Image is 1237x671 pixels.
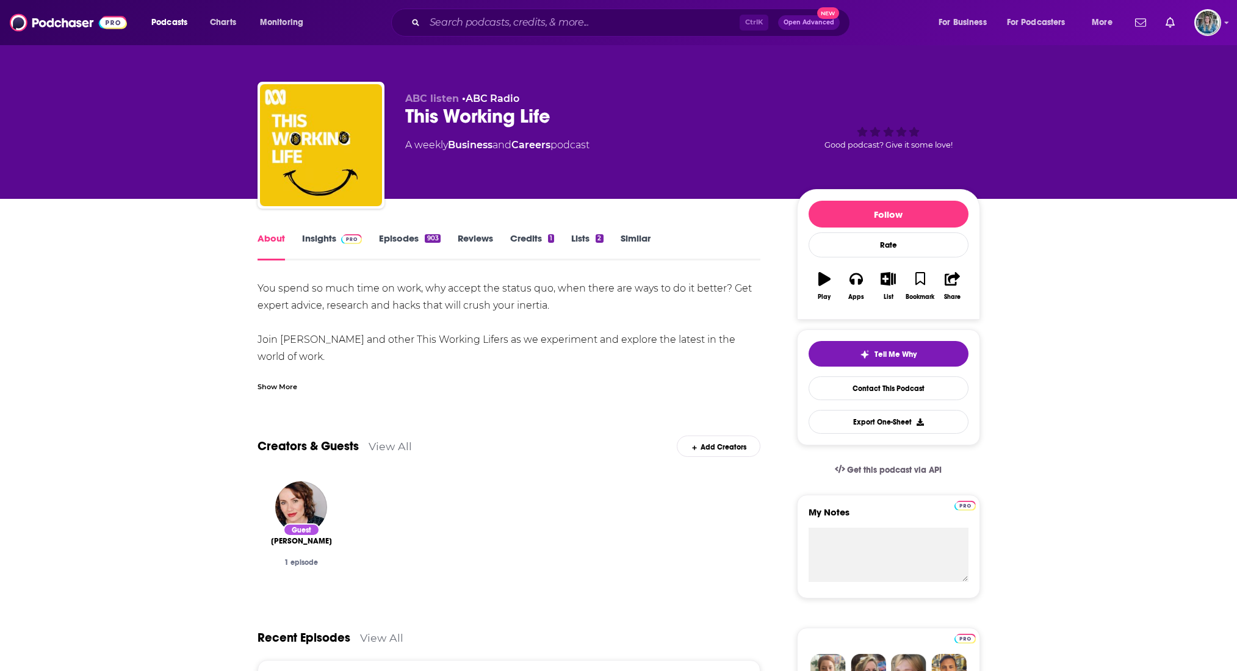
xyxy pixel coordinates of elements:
[275,481,327,533] img: Dr. Susan David
[1194,9,1221,36] span: Logged in as EllaDavidson
[1130,12,1151,33] a: Show notifications dropdown
[251,13,319,32] button: open menu
[425,13,740,32] input: Search podcasts, credits, & more...
[621,232,651,260] a: Similar
[875,350,917,359] span: Tell Me Why
[1007,14,1066,31] span: For Podcasters
[267,558,336,567] div: 1 episode
[809,376,968,400] a: Contact This Podcast
[405,93,459,104] span: ABC listen
[840,264,872,308] button: Apps
[258,232,285,260] a: About
[548,234,554,243] div: 1
[809,506,968,528] label: My Notes
[341,234,362,244] img: Podchaser Pro
[260,14,303,31] span: Monitoring
[510,232,554,260] a: Credits1
[906,293,934,301] div: Bookmark
[511,139,550,151] a: Careers
[817,7,839,19] span: New
[825,455,952,485] a: Get this podcast via API
[1161,12,1180,33] a: Show notifications dropdown
[778,15,840,30] button: Open AdvancedNew
[258,439,359,454] a: Creators & Guests
[1092,14,1113,31] span: More
[405,138,590,152] div: A weekly podcast
[448,139,492,151] a: Business
[954,499,976,511] a: Pro website
[143,13,203,32] button: open menu
[954,632,976,644] a: Pro website
[379,232,440,260] a: Episodes903
[930,13,1002,32] button: open menu
[677,436,760,457] div: Add Creators
[458,232,493,260] a: Reviews
[824,140,953,149] span: Good podcast? Give it some love!
[904,264,936,308] button: Bookmark
[425,234,440,243] div: 903
[1083,13,1128,32] button: open menu
[809,341,968,367] button: tell me why sparkleTell Me Why
[809,264,840,308] button: Play
[403,9,862,37] div: Search podcasts, credits, & more...
[283,523,320,536] div: Guest
[884,293,893,301] div: List
[939,14,987,31] span: For Business
[847,465,942,475] span: Get this podcast via API
[860,350,870,359] img: tell me why sparkle
[10,11,127,34] img: Podchaser - Follow, Share and Rate Podcasts
[492,139,511,151] span: and
[271,536,332,546] a: Dr. Susan David
[848,293,864,301] div: Apps
[258,630,350,645] a: Recent Episodes
[784,20,834,26] span: Open Advanced
[818,293,831,301] div: Play
[797,93,980,168] div: Good podcast? Give it some love!
[571,232,603,260] a: Lists2
[809,232,968,257] div: Rate
[462,93,519,104] span: •
[271,536,332,546] span: [PERSON_NAME]
[740,15,768,30] span: Ctrl K
[202,13,243,32] a: Charts
[466,93,519,104] a: ABC Radio
[302,232,362,260] a: InsightsPodchaser Pro
[944,293,961,301] div: Share
[1194,9,1221,36] img: User Profile
[260,84,382,206] img: This Working Life
[809,201,968,228] button: Follow
[954,501,976,511] img: Podchaser Pro
[210,14,236,31] span: Charts
[596,234,603,243] div: 2
[360,631,403,644] a: View All
[936,264,968,308] button: Share
[809,410,968,434] button: Export One-Sheet
[369,440,412,453] a: View All
[1194,9,1221,36] button: Show profile menu
[258,280,761,468] div: You spend so much time on work, why accept the status quo, when there are ways to do it better? G...
[872,264,904,308] button: List
[999,13,1083,32] button: open menu
[151,14,187,31] span: Podcasts
[954,634,976,644] img: Podchaser Pro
